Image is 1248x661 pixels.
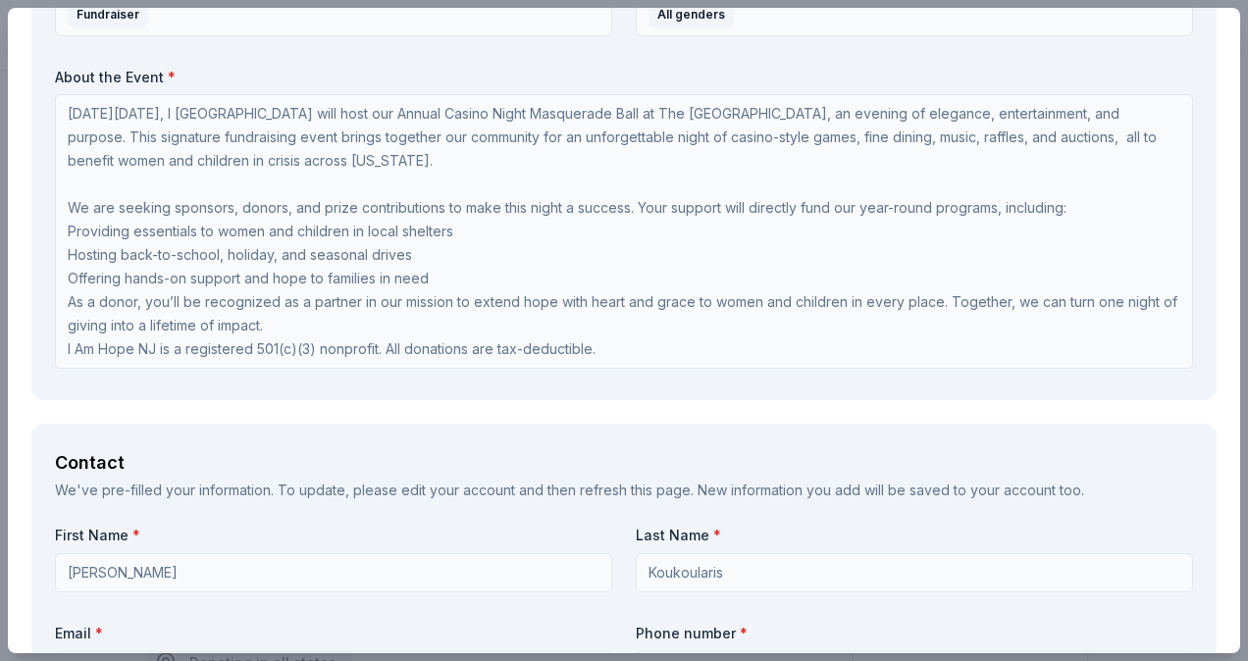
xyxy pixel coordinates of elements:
div: All genders [649,2,734,27]
div: We've pre-filled your information. To update, please and then refresh this page. New information ... [55,479,1193,502]
label: About the Event [55,68,1193,87]
label: First Name [55,526,612,545]
label: Email [55,624,612,643]
label: Last Name [636,526,1193,545]
label: Phone number [636,624,1193,643]
textarea: [DATE][DATE], I [GEOGRAPHIC_DATA] will host our Annual Casino Night Masquerade Ball at The [GEOGR... [55,94,1193,369]
div: Contact [55,447,1193,479]
a: edit your account [401,482,515,498]
div: Fundraiser [68,2,148,27]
